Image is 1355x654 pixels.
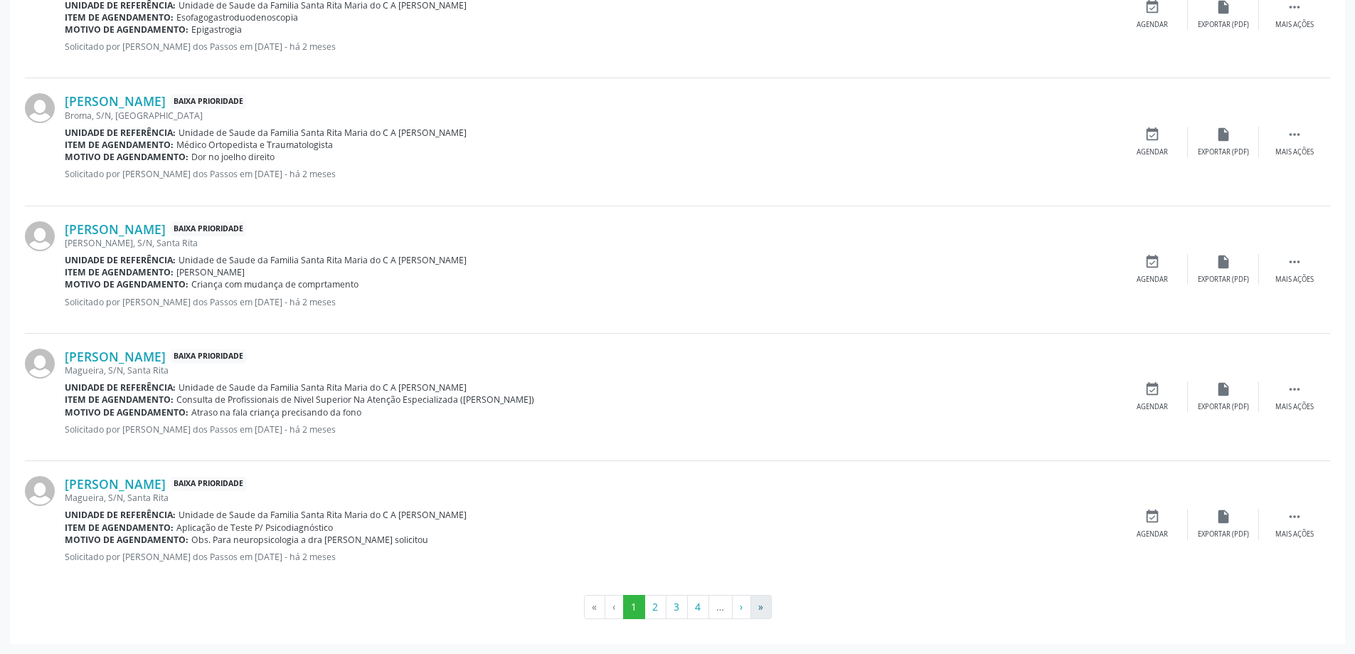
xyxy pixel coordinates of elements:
[1275,275,1314,285] div: Mais ações
[65,406,188,418] b: Motivo de agendamento:
[1137,147,1168,157] div: Agendar
[171,477,246,492] span: Baixa Prioridade
[1144,127,1160,142] i: event_available
[65,168,1117,180] p: Solicitado por [PERSON_NAME] dos Passos em [DATE] - há 2 meses
[1137,402,1168,412] div: Agendar
[1275,529,1314,539] div: Mais ações
[176,11,298,23] span: Esofagogastroduodenoscopia
[191,23,242,36] span: Epigastrogia
[1198,147,1249,157] div: Exportar (PDF)
[65,394,174,406] b: Item de agendamento:
[1216,509,1231,524] i: insert_drive_file
[1144,381,1160,397] i: event_available
[65,509,176,521] b: Unidade de referência:
[65,254,176,266] b: Unidade de referência:
[1287,509,1302,524] i: 
[171,221,246,236] span: Baixa Prioridade
[25,595,1330,619] ul: Pagination
[65,551,1117,563] p: Solicitado por [PERSON_NAME] dos Passos em [DATE] - há 2 meses
[65,93,166,109] a: [PERSON_NAME]
[65,423,1117,436] p: Solicitado por [PERSON_NAME] dos Passos em [DATE] - há 2 meses
[25,221,55,251] img: img
[65,266,174,278] b: Item de agendamento:
[171,94,246,109] span: Baixa Prioridade
[65,11,174,23] b: Item de agendamento:
[179,127,467,139] span: Unidade de Saude da Familia Santa Rita Maria do C A [PERSON_NAME]
[65,127,176,139] b: Unidade de referência:
[1275,402,1314,412] div: Mais ações
[1216,254,1231,270] i: insert_drive_file
[191,278,358,290] span: Criança com mudança de comprtamento
[176,522,333,534] span: Aplicação de Teste P/ Psicodiagnóstico
[1137,275,1168,285] div: Agendar
[65,41,1117,53] p: Solicitado por [PERSON_NAME] dos Passos em [DATE] - há 2 meses
[1275,147,1314,157] div: Mais ações
[179,381,467,394] span: Unidade de Saude da Familia Santa Rita Maria do C A [PERSON_NAME]
[65,110,1117,122] div: Broma, S/N, [GEOGRAPHIC_DATA]
[644,595,666,619] button: Go to page 2
[65,23,188,36] b: Motivo de agendamento:
[1198,275,1249,285] div: Exportar (PDF)
[65,349,166,364] a: [PERSON_NAME]
[65,364,1117,376] div: Magueira, S/N, Santa Rita
[1198,529,1249,539] div: Exportar (PDF)
[1216,381,1231,397] i: insert_drive_file
[623,595,645,619] button: Go to page 1
[179,254,467,266] span: Unidade de Saude da Familia Santa Rita Maria do C A [PERSON_NAME]
[25,349,55,379] img: img
[191,406,361,418] span: Atraso na fala criança precisando da fono
[171,349,246,364] span: Baixa Prioridade
[25,476,55,506] img: img
[1198,402,1249,412] div: Exportar (PDF)
[1137,20,1168,30] div: Agendar
[1287,381,1302,397] i: 
[176,139,333,151] span: Médico Ortopedista e Traumatologista
[65,534,188,546] b: Motivo de agendamento:
[1144,254,1160,270] i: event_available
[1275,20,1314,30] div: Mais ações
[65,278,188,290] b: Motivo de agendamento:
[65,522,174,534] b: Item de agendamento:
[65,237,1117,249] div: [PERSON_NAME], S/N, Santa Rita
[65,139,174,151] b: Item de agendamento:
[176,266,245,278] span: [PERSON_NAME]
[65,476,166,492] a: [PERSON_NAME]
[65,381,176,394] b: Unidade de referência:
[666,595,688,619] button: Go to page 3
[65,151,188,163] b: Motivo de agendamento:
[1144,509,1160,524] i: event_available
[176,394,534,406] span: Consulta de Profissionais de Nivel Superior Na Atenção Especializada ([PERSON_NAME])
[65,296,1117,308] p: Solicitado por [PERSON_NAME] dos Passos em [DATE] - há 2 meses
[191,534,428,546] span: Obs. Para neuropsicologia a dra [PERSON_NAME] solicitou
[65,221,166,237] a: [PERSON_NAME]
[1198,20,1249,30] div: Exportar (PDF)
[25,93,55,123] img: img
[750,595,772,619] button: Go to last page
[732,595,751,619] button: Go to next page
[1287,127,1302,142] i: 
[191,151,275,163] span: Dor no joelho direito
[687,595,709,619] button: Go to page 4
[1137,529,1168,539] div: Agendar
[1287,254,1302,270] i: 
[179,509,467,521] span: Unidade de Saude da Familia Santa Rita Maria do C A [PERSON_NAME]
[1216,127,1231,142] i: insert_drive_file
[65,492,1117,504] div: Magueira, S/N, Santa Rita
